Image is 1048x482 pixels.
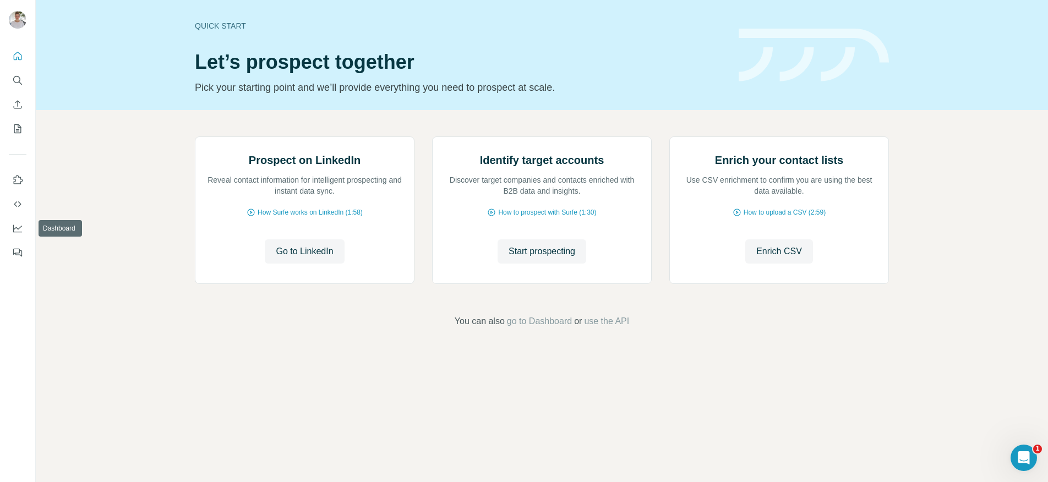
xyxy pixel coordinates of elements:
[480,152,604,168] h2: Identify target accounts
[9,119,26,139] button: My lists
[9,70,26,90] button: Search
[739,29,889,82] img: banner
[498,239,586,264] button: Start prospecting
[9,243,26,262] button: Feedback
[444,174,640,196] p: Discover target companies and contacts enriched with B2B data and insights.
[9,46,26,66] button: Quick start
[745,239,813,264] button: Enrich CSV
[507,315,572,328] button: go to Dashboard
[265,239,344,264] button: Go to LinkedIn
[195,80,725,95] p: Pick your starting point and we’ll provide everything you need to prospect at scale.
[756,245,802,258] span: Enrich CSV
[9,95,26,114] button: Enrich CSV
[195,51,725,73] h1: Let’s prospect together
[276,245,333,258] span: Go to LinkedIn
[258,207,363,217] span: How Surfe works on LinkedIn (1:58)
[509,245,575,258] span: Start prospecting
[249,152,361,168] h2: Prospect on LinkedIn
[9,170,26,190] button: Use Surfe on LinkedIn
[9,11,26,29] img: Avatar
[1011,445,1037,471] iframe: Intercom live chat
[1033,445,1042,453] span: 1
[681,174,877,196] p: Use CSV enrichment to confirm you are using the best data available.
[744,207,826,217] span: How to upload a CSV (2:59)
[715,152,843,168] h2: Enrich your contact lists
[9,218,26,238] button: Dashboard
[574,315,582,328] span: or
[195,20,725,31] div: Quick start
[206,174,403,196] p: Reveal contact information for intelligent prospecting and instant data sync.
[498,207,596,217] span: How to prospect with Surfe (1:30)
[584,315,629,328] button: use the API
[455,315,505,328] span: You can also
[9,194,26,214] button: Use Surfe API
